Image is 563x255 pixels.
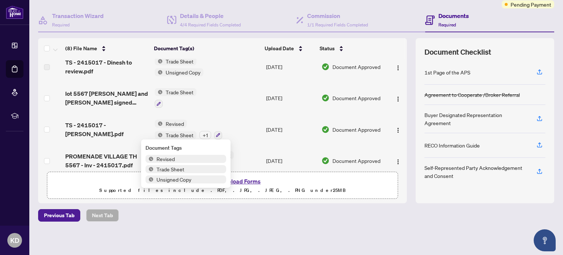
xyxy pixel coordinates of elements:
[155,88,196,108] button: Status IconTrade Sheet
[221,176,263,186] button: Upload Forms
[263,82,319,114] td: [DATE]
[52,22,70,28] span: Required
[155,120,163,128] img: Status Icon
[155,131,163,139] img: Status Icon
[321,94,330,102] img: Document Status
[424,164,528,180] div: Self-Represented Party Acknowledgement and Consent
[163,131,196,139] span: Trade Sheet
[332,125,380,134] span: Document Approved
[154,155,178,163] span: Revised
[395,127,401,133] img: Logo
[65,44,97,52] span: (8) File Name
[163,120,187,128] span: Revised
[307,11,368,20] h4: Commission
[65,58,148,76] span: TS - 2415017 - Dinesh to review.pdf
[65,89,148,107] span: lot 5567 [PERSON_NAME] and [PERSON_NAME] signed ts.pdf
[332,63,380,71] span: Document Approved
[392,61,404,73] button: Logo
[180,11,241,20] h4: Details & People
[52,11,104,20] h4: Transaction Wizard
[163,57,196,65] span: Trade Sheet
[86,209,119,222] button: Next Tab
[52,186,393,195] p: Supported files include .PDF, .JPG, .JPEG, .PNG under 25 MB
[65,152,148,170] span: PROMENADE VILLAGE TH 5567 - Inv - 2415017.pdf
[263,145,319,177] td: [DATE]
[6,6,23,19] img: logo
[62,38,151,59] th: (8) File Name
[392,155,404,167] button: Logo
[263,114,319,145] td: [DATE]
[146,155,154,163] img: Status Icon
[154,165,187,173] span: Trade Sheet
[317,38,385,59] th: Status
[155,88,163,96] img: Status Icon
[424,91,520,99] div: Agreement to Cooperate /Broker Referral
[146,175,154,183] img: Status Icon
[38,209,80,222] button: Previous Tab
[332,94,380,102] span: Document Approved
[424,141,480,149] div: RECO Information Guide
[424,68,470,76] div: 1st Page of the APS
[438,22,456,28] span: Required
[262,38,316,59] th: Upload Date
[155,120,222,139] button: Status IconRevisedStatus IconTrade Sheet+1
[163,68,203,76] span: Unsigned Copy
[392,92,404,104] button: Logo
[146,165,154,173] img: Status Icon
[320,44,335,52] span: Status
[395,159,401,165] img: Logo
[534,229,556,251] button: Open asap
[180,22,241,28] span: 4/4 Required Fields Completed
[392,124,404,135] button: Logo
[155,57,206,76] button: Status IconTrade SheetStatus IconUnsigned Copy
[424,47,491,57] span: Document Checklist
[44,210,74,221] span: Previous Tab
[10,235,19,245] span: KD
[438,11,469,20] h4: Documents
[321,63,330,71] img: Document Status
[199,131,211,139] div: + 1
[511,0,551,8] span: Pending Payment
[424,111,528,127] div: Buyer Designated Representation Agreement
[395,65,401,71] img: Logo
[263,51,319,82] td: [DATE]
[146,144,226,152] div: Document Tags
[332,157,380,165] span: Document Approved
[265,44,294,52] span: Upload Date
[321,125,330,134] img: Document Status
[65,121,148,138] span: TS - 2415017 - [PERSON_NAME].pdf
[155,57,163,65] img: Status Icon
[395,96,401,102] img: Logo
[182,176,263,186] span: Drag & Drop or
[154,175,194,183] span: Unsigned Copy
[155,68,163,76] img: Status Icon
[307,22,368,28] span: 1/1 Required Fields Completed
[321,157,330,165] img: Document Status
[47,172,398,199] span: Drag & Drop orUpload FormsSupported files include .PDF, .JPG, .JPEG, .PNG under25MB
[151,38,262,59] th: Document Tag(s)
[163,88,196,96] span: Trade Sheet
